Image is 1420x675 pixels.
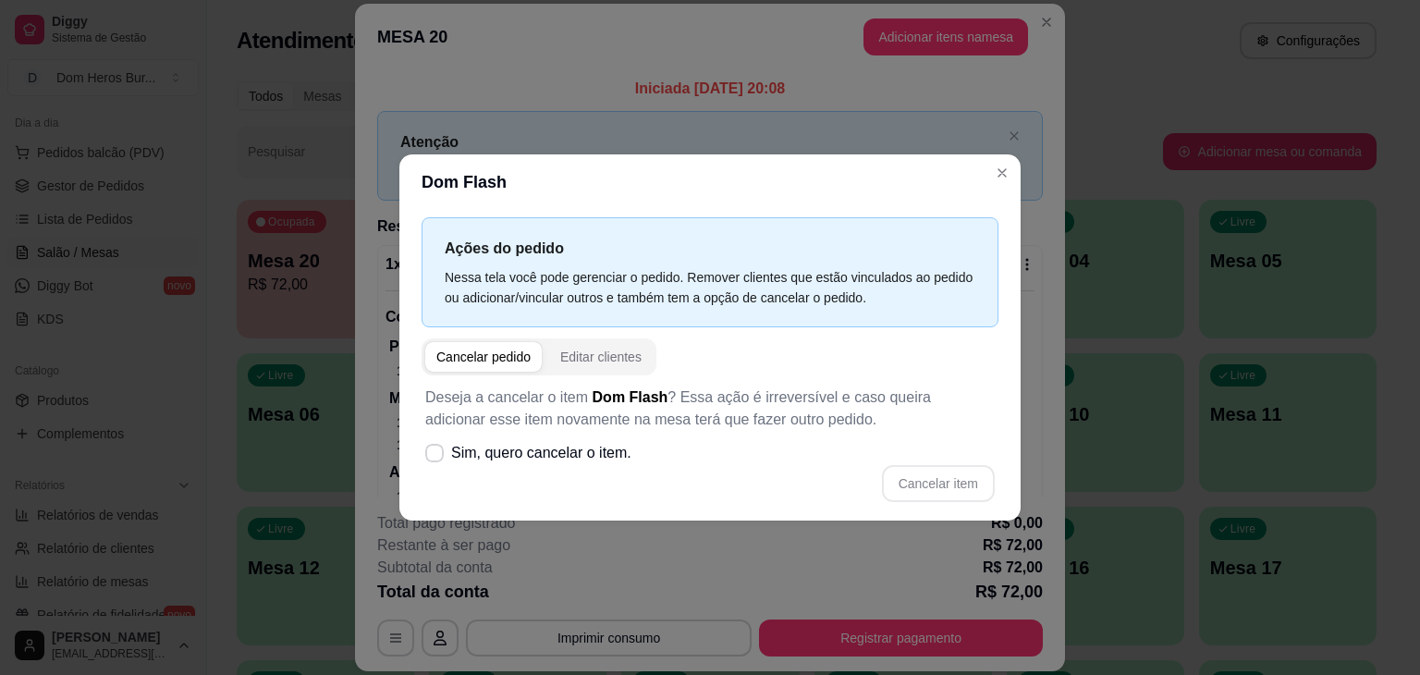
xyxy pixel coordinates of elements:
[445,237,975,260] p: Ações do pedido
[593,389,668,405] span: Dom Flash
[399,154,1021,210] header: Dom Flash
[987,158,1017,188] button: Close
[436,348,531,366] div: Cancelar pedido
[425,387,995,431] p: Deseja a cancelar o item ? Essa ação é irreversível e caso queira adicionar esse item novamente n...
[560,348,642,366] div: Editar clientes
[451,442,631,464] span: Sim, quero cancelar o item.
[445,267,975,308] div: Nessa tela você pode gerenciar o pedido. Remover clientes que estão vinculados ao pedido ou adici...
